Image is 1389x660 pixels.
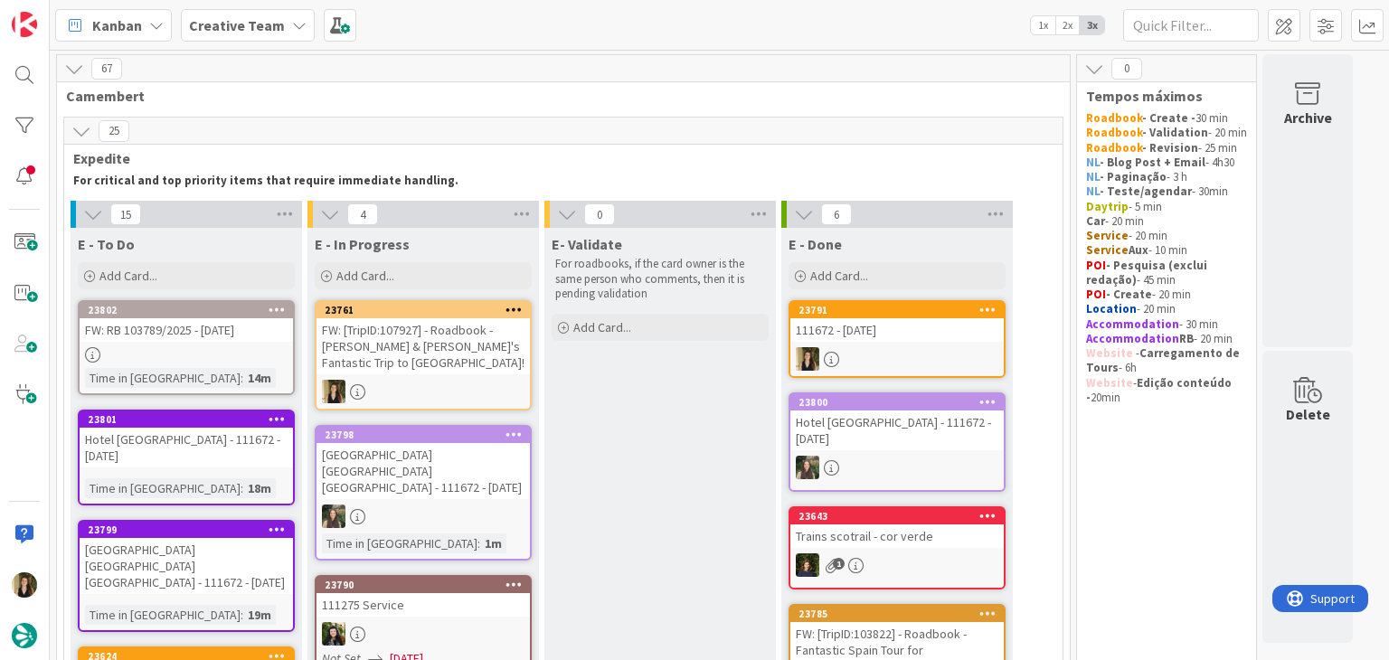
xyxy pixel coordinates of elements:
[1086,110,1142,126] strong: Roadbook
[1080,16,1104,34] span: 3x
[322,622,345,646] img: BC
[80,428,293,467] div: Hotel [GEOGRAPHIC_DATA] - 111672 - [DATE]
[1111,58,1142,80] span: 0
[790,606,1004,622] div: 23785
[80,302,293,342] div: 23802FW: RB 103789/2025 - [DATE]
[790,394,1004,410] div: 23800
[790,318,1004,342] div: 111672 - [DATE]
[789,506,1006,589] a: 23643Trains scotrail - cor verdeMC
[798,304,1004,316] div: 23791
[78,410,295,505] a: 23801Hotel [GEOGRAPHIC_DATA] - 111672 - [DATE]Time in [GEOGRAPHIC_DATA]:18m
[821,203,852,225] span: 6
[1086,170,1247,184] p: - 3 h
[243,478,276,498] div: 18m
[1086,200,1247,214] p: - 5 min
[790,410,1004,450] div: Hotel [GEOGRAPHIC_DATA] - 111672 - [DATE]
[88,304,293,316] div: 23802
[1086,214,1247,229] p: - 20 min
[1086,184,1100,199] strong: NL
[790,456,1004,479] div: IG
[1286,403,1330,425] div: Delete
[317,622,530,646] div: BC
[322,533,477,553] div: Time in [GEOGRAPHIC_DATA]
[315,235,410,253] span: E - In Progress
[796,553,819,577] img: MC
[1086,228,1129,243] strong: Service
[325,429,530,441] div: 23798
[1106,287,1152,302] strong: - Create
[317,318,530,374] div: FW: [TripID:107927] - Roadbook - [PERSON_NAME] & [PERSON_NAME]'s Fantastic Trip to [GEOGRAPHIC_DA...
[555,257,765,301] p: For roadbooks, if the card owner is the same person who comments, then it is pending validation
[80,522,293,538] div: 23799
[1086,316,1179,332] strong: Accommodation
[1086,302,1247,316] p: - 20 min
[1179,331,1194,346] strong: RB
[1031,16,1055,34] span: 1x
[317,302,530,374] div: 23761FW: [TripID:107927] - Roadbook - [PERSON_NAME] & [PERSON_NAME]'s Fantastic Trip to [GEOGRAPH...
[798,510,1004,523] div: 23643
[1142,140,1198,156] strong: - Revision
[241,605,243,625] span: :
[91,58,122,80] span: 67
[1086,301,1137,316] strong: Location
[1086,258,1106,273] strong: POI
[325,304,530,316] div: 23761
[317,443,530,499] div: [GEOGRAPHIC_DATA] [GEOGRAPHIC_DATA] [GEOGRAPHIC_DATA] - 111672 - [DATE]
[1086,111,1247,126] p: 30 min
[78,300,295,395] a: 23802FW: RB 103789/2025 - [DATE]Time in [GEOGRAPHIC_DATA]:14m
[1142,125,1208,140] strong: - Validation
[73,173,458,188] strong: For critical and top priority items that require immediate handling.
[790,347,1004,371] div: SP
[322,504,345,528] img: IG
[798,396,1004,409] div: 23800
[78,520,295,632] a: 23799[GEOGRAPHIC_DATA] [GEOGRAPHIC_DATA] [GEOGRAPHIC_DATA] - 111672 - [DATE]Time in [GEOGRAPHIC_D...
[573,319,631,335] span: Add Card...
[789,235,842,253] span: E - Done
[1086,376,1247,406] p: - 20min
[1086,229,1247,243] p: - 20 min
[796,456,819,479] img: IG
[1086,199,1129,214] strong: Daytrip
[110,203,141,225] span: 15
[790,508,1004,524] div: 23643
[1086,288,1247,302] p: - 20 min
[241,368,243,388] span: :
[1086,287,1106,302] strong: POI
[1086,345,1133,361] strong: Website
[1086,87,1233,105] span: Tempos máximos
[315,300,532,410] a: 23761FW: [TripID:107927] - Roadbook - [PERSON_NAME] & [PERSON_NAME]'s Fantastic Trip to [GEOGRAPH...
[85,478,241,498] div: Time in [GEOGRAPHIC_DATA]
[1086,346,1247,376] p: - - 6h
[1055,16,1080,34] span: 2x
[552,235,622,253] span: E- Validate
[1086,169,1100,184] strong: NL
[317,427,530,443] div: 23798
[1086,242,1129,258] strong: Service
[317,302,530,318] div: 23761
[1086,125,1142,140] strong: Roadbook
[12,12,37,37] img: Visit kanbanzone.com
[80,522,293,594] div: 23799[GEOGRAPHIC_DATA] [GEOGRAPHIC_DATA] [GEOGRAPHIC_DATA] - 111672 - [DATE]
[80,302,293,318] div: 23802
[12,572,37,598] img: SP
[1086,258,1210,288] strong: - Pesquisa (exclui redação)
[1086,155,1100,170] strong: NL
[317,593,530,617] div: 111275 Service
[88,413,293,426] div: 23801
[790,508,1004,548] div: 23643Trains scotrail - cor verde
[317,380,530,403] div: SP
[1086,345,1243,375] strong: Carregamento de Tours
[1100,184,1192,199] strong: - Teste/agendar
[1086,243,1247,258] p: - 10 min
[80,318,293,342] div: FW: RB 103789/2025 - [DATE]
[317,577,530,593] div: 23790
[317,577,530,617] div: 23790111275 Service
[833,558,845,570] span: 1
[1129,242,1148,258] strong: Aux
[38,3,82,24] span: Support
[1086,140,1142,156] strong: Roadbook
[790,394,1004,450] div: 23800Hotel [GEOGRAPHIC_DATA] - 111672 - [DATE]
[99,120,129,142] span: 25
[798,608,1004,620] div: 23785
[1086,317,1247,332] p: - 30 min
